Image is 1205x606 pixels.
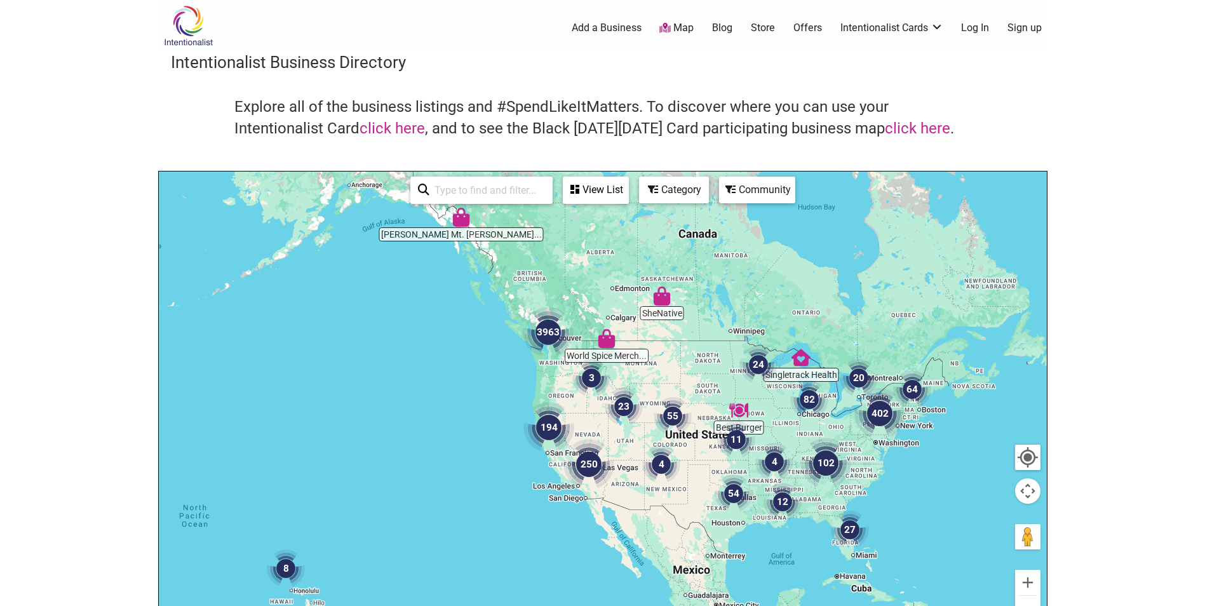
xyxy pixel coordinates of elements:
div: 4 [642,445,680,483]
a: click here [885,119,950,137]
h4: Explore all of the business listings and #SpendLikeItMatters. To discover where you can use your ... [234,97,971,139]
button: Map camera controls [1015,478,1040,504]
h3: Intentionalist Business Directory [171,51,1035,74]
div: World Spice Merchants [597,329,616,348]
a: click here [360,119,425,137]
div: 54 [715,475,753,513]
div: 102 [800,438,851,488]
div: 4 [755,443,793,481]
div: Type to search and filter [410,177,553,204]
div: 250 [563,439,614,490]
button: Zoom in [1015,570,1040,595]
img: Intentionalist [158,5,219,46]
div: 24 [739,346,778,384]
a: Log In [961,21,989,35]
div: 8 [267,549,305,588]
div: See a list of the visible businesses [563,177,629,204]
div: Best Burger [729,401,748,420]
div: 23 [605,387,643,426]
a: Blog [712,21,732,35]
div: 194 [523,402,574,453]
div: View List [564,178,628,202]
div: Tripp's Mt. Juneau Trading Post [452,208,471,227]
div: Filter by Community [719,177,795,203]
div: Community [720,178,794,202]
a: Sign up [1007,21,1042,35]
div: 3963 [523,307,574,358]
input: Type to find and filter... [429,178,545,203]
button: Your Location [1015,445,1040,470]
div: SheNative [652,286,671,306]
div: 402 [854,388,905,439]
a: Store [751,21,775,35]
div: Filter by category [639,177,709,203]
a: Add a Business [572,21,642,35]
div: 11 [717,421,755,459]
div: Singletrack Health [791,348,811,367]
div: Category [640,178,708,202]
div: 64 [893,370,931,408]
a: Map [659,21,694,36]
div: 3 [572,359,610,397]
div: 27 [831,511,869,549]
a: Offers [793,21,822,35]
div: 55 [654,397,692,435]
div: 82 [790,380,828,419]
div: 12 [764,483,802,521]
button: Drag Pegman onto the map to open Street View [1015,524,1040,549]
a: Intentionalist Cards [840,21,943,35]
div: 20 [840,359,878,397]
